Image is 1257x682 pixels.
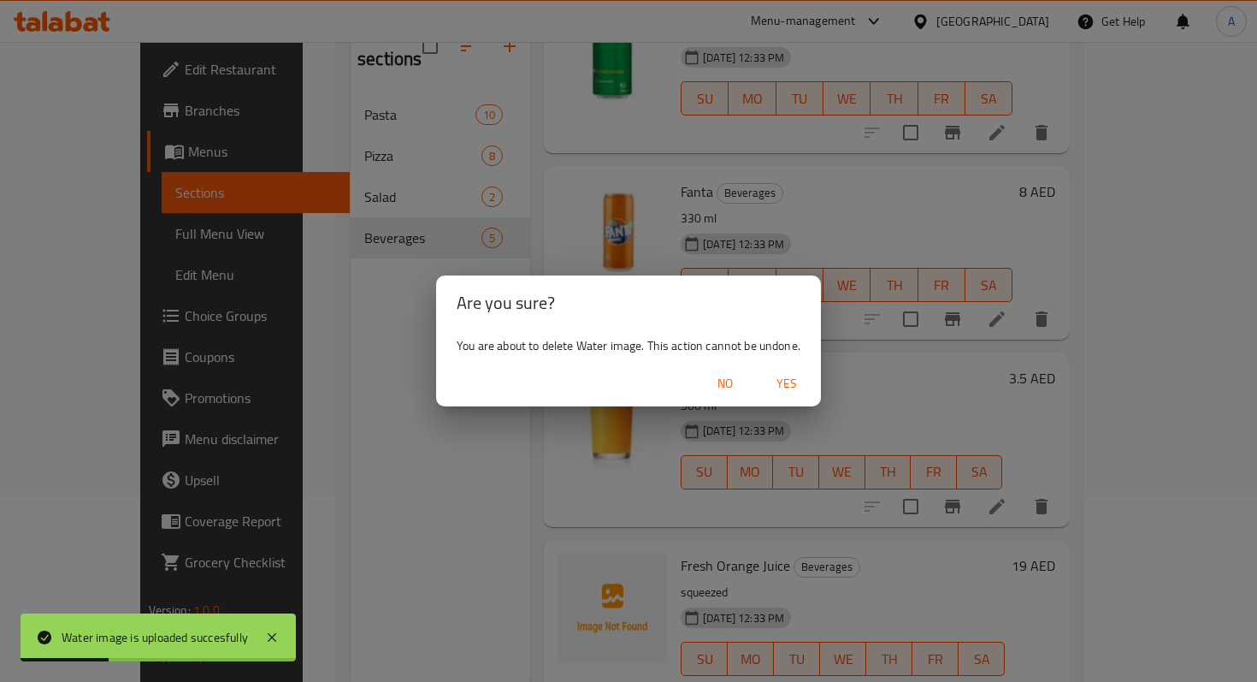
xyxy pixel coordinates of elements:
[759,368,814,400] button: Yes
[705,373,746,394] span: No
[457,289,800,317] h2: Are you sure?
[766,373,807,394] span: Yes
[436,330,821,361] div: You are about to delete Water image. This action cannot be undone.
[698,368,752,400] button: No
[62,628,248,647] div: Water image is uploaded succesfully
